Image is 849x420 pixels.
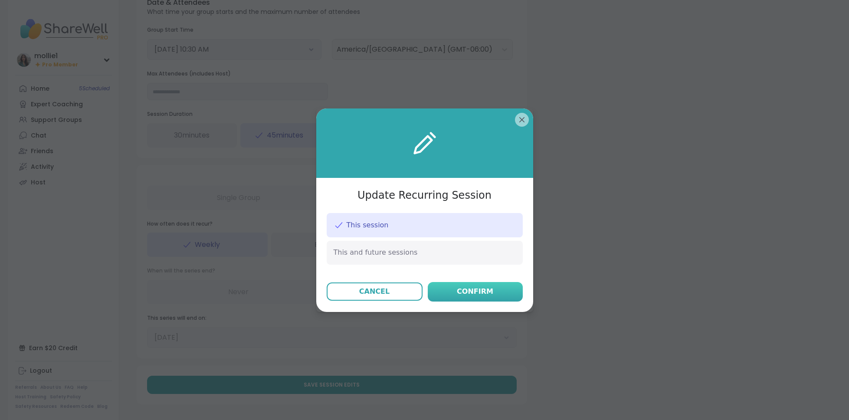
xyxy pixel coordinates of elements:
[359,286,390,297] div: Cancel
[457,286,493,297] div: Confirm
[428,282,523,302] button: Confirm
[357,188,492,203] h3: Update Recurring Session
[334,248,418,257] span: This and future sessions
[327,282,423,301] button: Cancel
[347,220,389,230] span: This session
